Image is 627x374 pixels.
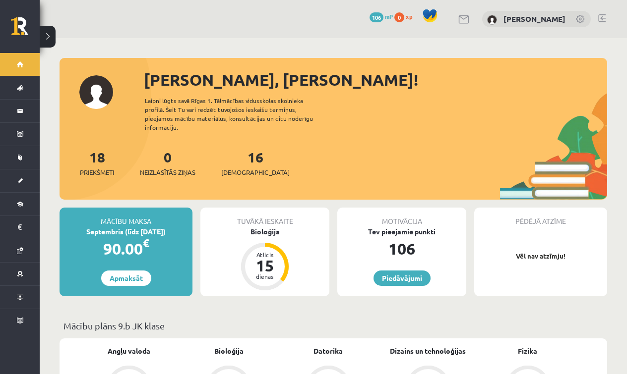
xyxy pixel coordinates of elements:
a: Fizika [518,346,537,356]
div: Mācību maksa [60,208,192,226]
span: Priekšmeti [80,167,114,177]
span: [DEMOGRAPHIC_DATA] [221,167,290,177]
span: mP [385,12,393,20]
span: xp [406,12,412,20]
div: Atlicis [250,252,280,258]
div: Bioloģija [200,226,329,237]
div: Motivācija [337,208,466,226]
div: 15 [250,258,280,273]
a: Rīgas 1. Tālmācības vidusskola [11,17,40,42]
span: 106 [370,12,383,22]
div: 106 [337,237,466,261]
a: Dizains un tehnoloģijas [390,346,466,356]
a: Piedāvājumi [374,270,431,286]
img: Gustavs Lapsa [487,15,497,25]
span: 0 [394,12,404,22]
div: Tuvākā ieskaite [200,208,329,226]
p: Vēl nav atzīmju! [479,251,602,261]
a: Angļu valoda [108,346,150,356]
a: 0Neizlasītās ziņas [140,148,195,177]
a: 106 mP [370,12,393,20]
a: 18Priekšmeti [80,148,114,177]
a: 0 xp [394,12,417,20]
p: Mācību plāns 9.b JK klase [63,319,603,332]
a: Datorika [313,346,343,356]
div: Laipni lūgts savā Rīgas 1. Tālmācības vidusskolas skolnieka profilā. Šeit Tu vari redzēt tuvojošo... [145,96,330,132]
div: Pēdējā atzīme [474,208,607,226]
a: [PERSON_NAME] [503,14,565,24]
div: Septembris (līdz [DATE]) [60,226,192,237]
a: Bioloģija [214,346,244,356]
div: [PERSON_NAME], [PERSON_NAME]! [144,68,607,92]
span: € [143,236,149,250]
div: dienas [250,273,280,279]
a: Bioloģija Atlicis 15 dienas [200,226,329,292]
span: Neizlasītās ziņas [140,167,195,177]
div: 90.00 [60,237,192,261]
div: Tev pieejamie punkti [337,226,466,237]
a: Apmaksāt [101,270,151,286]
a: 16[DEMOGRAPHIC_DATA] [221,148,290,177]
